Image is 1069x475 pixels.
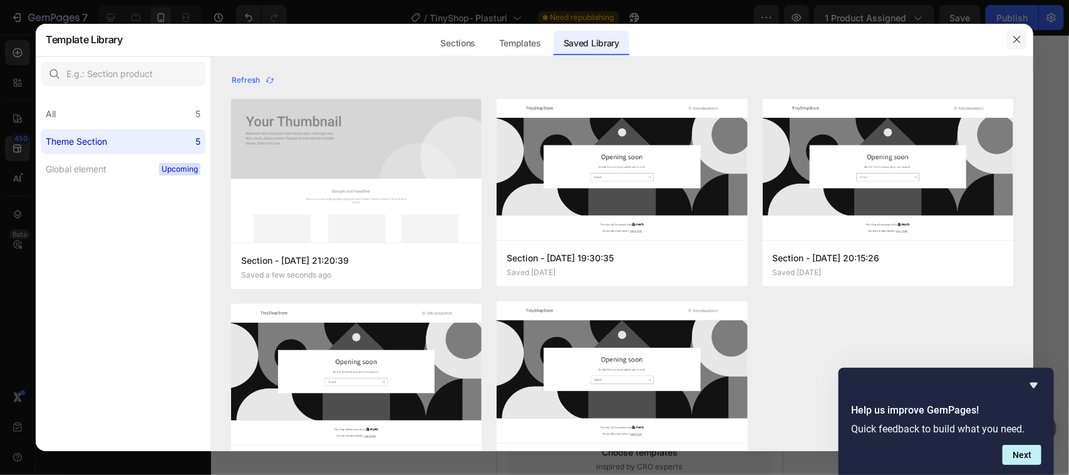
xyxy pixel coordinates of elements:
div: Templates [489,31,551,56]
p: Quick feedback to build what you need. [851,423,1041,435]
h2: Template Library [46,23,123,56]
p: Saved [DATE] [507,268,555,277]
button: Refresh [231,71,276,89]
div: 5 [195,134,200,149]
span: Upcoming [159,163,200,175]
p: Section - [DATE] 21:20:39 [241,253,472,268]
p: 📩 Pentru informații sau retururi: [EMAIL_ADDRESS] .com 🕐 Program: Luni – Vineri, 10:00 – 18:00 [1,191,284,222]
input: E.g.: Section product [41,61,205,86]
img: -a-gempagesversionv7shop-id577008033326957283theme-section-id578453883030864769.jpg [497,301,747,442]
div: Sections [431,31,485,56]
p: Section - [DATE] 19:30:35 [507,251,737,266]
div: Global element [46,162,106,177]
p: Saved [DATE] [773,268,822,277]
div: Saved Library [554,31,629,56]
span: inspired by CRO experts [99,426,185,437]
div: Theme Section [46,134,107,149]
div: Choose templates [105,410,181,424]
p: ℹ️ Contact [1,175,284,191]
div: 5 [195,107,200,122]
div: Section - [DATE] 21:20:39 [152,226,250,237]
h2: Help us improve GemPages! [851,403,1041,418]
img: Placeholder.png [231,99,482,243]
p: Section - [DATE] 20:15:26 [773,251,1003,266]
p: Saved a few seconds ago [241,271,331,279]
img: -a-gempagesversionv7shop-id577008033326957283theme-section-id578048065529709072.jpg [497,99,747,240]
button: Next question [1003,445,1041,465]
div: Help us improve GemPages! [851,378,1041,465]
span: Add section [11,382,70,395]
button: Hide survey [1026,378,1041,393]
img: image_demo.jpg [80,263,205,344]
img: -a-gempagesversionv7shop-id577008033326957283theme-section-id577867690861920784.jpg [231,304,482,445]
div: All [46,107,56,122]
div: Refresh [232,75,275,86]
img: -a-gempagesversionv7shop-id577008033326957283theme-section-id579357087608341013.jpg [763,99,1013,240]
